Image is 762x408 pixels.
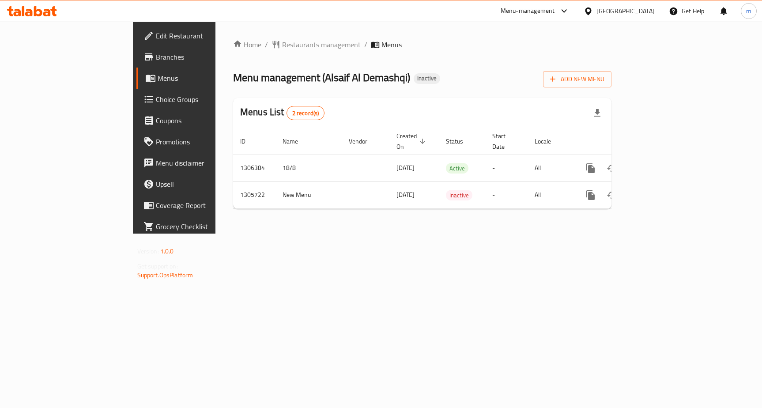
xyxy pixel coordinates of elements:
[446,163,468,174] span: Active
[550,74,604,85] span: Add New Menu
[528,155,573,181] td: All
[137,261,178,272] span: Get support on:
[275,181,342,208] td: New Menu
[414,75,440,82] span: Inactive
[501,6,555,16] div: Menu-management
[446,136,475,147] span: Status
[485,155,528,181] td: -
[414,73,440,84] div: Inactive
[535,136,562,147] span: Locale
[240,136,257,147] span: ID
[580,158,601,179] button: more
[136,216,260,237] a: Grocery Checklist
[137,269,193,281] a: Support.OpsPlatform
[136,110,260,131] a: Coupons
[587,102,608,124] div: Export file
[446,190,472,200] span: Inactive
[596,6,655,16] div: [GEOGRAPHIC_DATA]
[160,246,174,257] span: 1.0.0
[364,39,367,50] li: /
[349,136,379,147] span: Vendor
[746,6,751,16] span: m
[136,152,260,174] a: Menu disclaimer
[240,106,324,120] h2: Menus List
[156,30,253,41] span: Edit Restaurant
[543,71,611,87] button: Add New Menu
[136,46,260,68] a: Branches
[275,155,342,181] td: 18/8
[282,39,361,50] span: Restaurants management
[485,181,528,208] td: -
[136,25,260,46] a: Edit Restaurant
[156,200,253,211] span: Coverage Report
[601,185,622,206] button: Change Status
[272,39,361,50] a: Restaurants management
[396,131,428,152] span: Created On
[156,94,253,105] span: Choice Groups
[156,52,253,62] span: Branches
[381,39,402,50] span: Menus
[233,68,410,87] span: Menu management ( Alsaif Al Demashqi )
[287,106,325,120] div: Total records count
[156,221,253,232] span: Grocery Checklist
[136,174,260,195] a: Upsell
[136,131,260,152] a: Promotions
[287,109,324,117] span: 2 record(s)
[156,179,253,189] span: Upsell
[580,185,601,206] button: more
[528,181,573,208] td: All
[156,158,253,168] span: Menu disclaimer
[573,128,672,155] th: Actions
[136,89,260,110] a: Choice Groups
[492,131,517,152] span: Start Date
[233,39,611,50] nav: breadcrumb
[136,68,260,89] a: Menus
[283,136,309,147] span: Name
[396,189,415,200] span: [DATE]
[158,73,253,83] span: Menus
[265,39,268,50] li: /
[396,162,415,174] span: [DATE]
[156,136,253,147] span: Promotions
[137,246,159,257] span: Version:
[136,195,260,216] a: Coverage Report
[233,128,672,209] table: enhanced table
[156,115,253,126] span: Coupons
